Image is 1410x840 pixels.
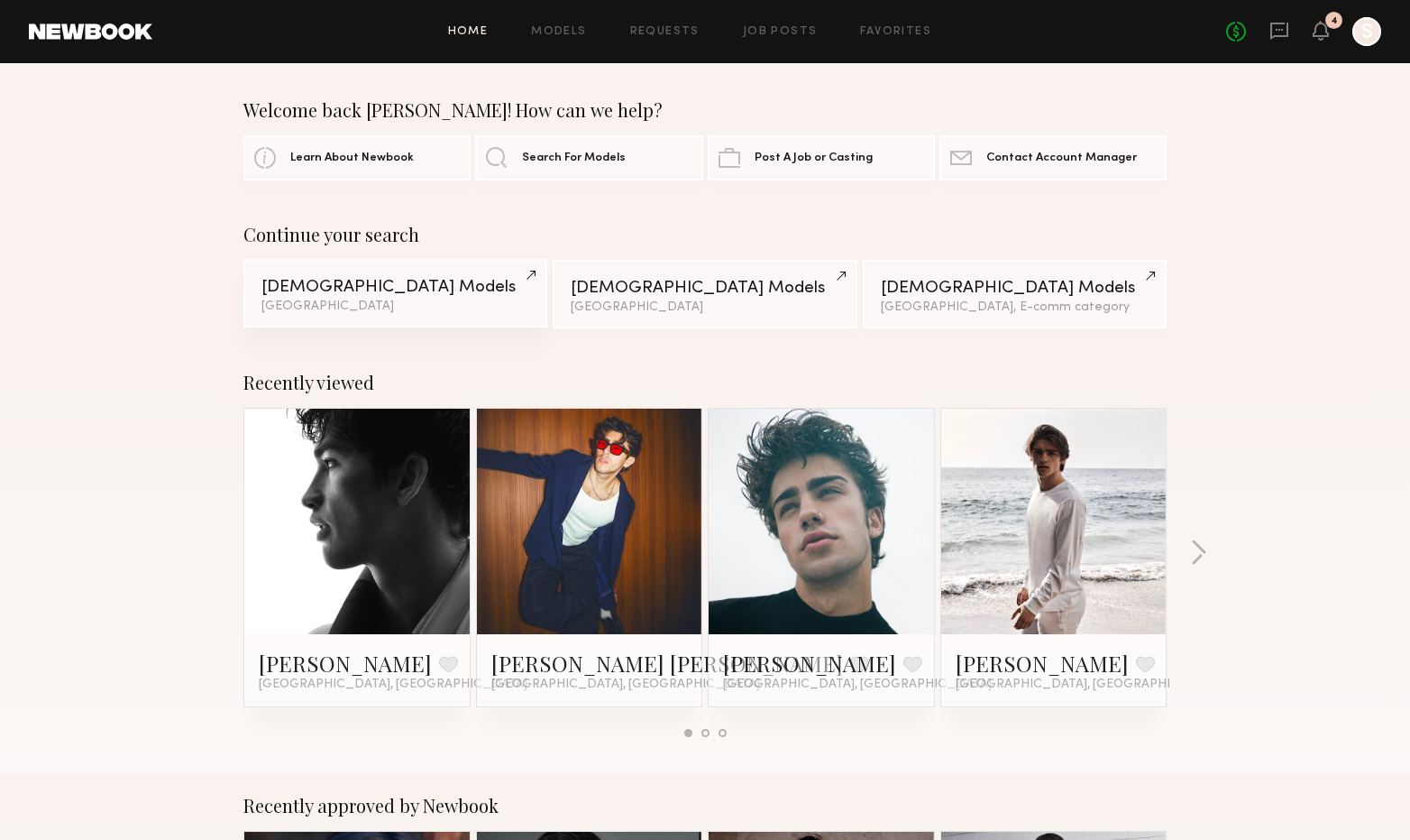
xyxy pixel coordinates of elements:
[956,678,1224,692] span: [GEOGRAPHIC_DATA], [GEOGRAPHIC_DATA]
[261,300,529,313] div: [GEOGRAPHIC_DATA]
[491,678,760,692] span: [GEOGRAPHIC_DATA], [GEOGRAPHIC_DATA]
[259,649,432,678] a: [PERSON_NAME]
[531,26,586,38] a: Models
[723,678,992,692] span: [GEOGRAPHIC_DATA], [GEOGRAPHIC_DATA]
[571,301,838,314] div: [GEOGRAPHIC_DATA]
[881,301,1149,314] div: [GEOGRAPHIC_DATA], E-comm category
[1352,17,1381,46] a: S
[553,260,856,328] a: [DEMOGRAPHIC_DATA] Models[GEOGRAPHIC_DATA]
[243,99,1167,121] div: Welcome back [PERSON_NAME]! How can we help?
[755,152,873,164] span: Post A Job or Casting
[939,135,1167,180] a: Contact Account Manager
[743,26,818,38] a: Job Posts
[860,26,931,38] a: Favorites
[290,152,414,164] span: Learn About Newbook
[571,280,838,297] div: [DEMOGRAPHIC_DATA] Models
[522,152,626,164] span: Search For Models
[243,135,471,180] a: Learn About Newbook
[1331,16,1338,26] div: 4
[243,259,547,328] a: [DEMOGRAPHIC_DATA] Models[GEOGRAPHIC_DATA]
[881,280,1149,297] div: [DEMOGRAPHIC_DATA] Models
[259,678,527,692] span: [GEOGRAPHIC_DATA], [GEOGRAPHIC_DATA]
[243,224,1167,245] div: Continue your search
[261,279,529,296] div: [DEMOGRAPHIC_DATA] Models
[491,649,843,678] a: [PERSON_NAME] [PERSON_NAME]
[708,135,935,180] a: Post A Job or Casting
[630,26,700,38] a: Requests
[475,135,702,180] a: Search For Models
[243,372,1167,393] div: Recently viewed
[986,152,1137,164] span: Contact Account Manager
[243,795,1167,817] div: Recently approved by Newbook
[863,260,1167,328] a: [DEMOGRAPHIC_DATA] Models[GEOGRAPHIC_DATA], E-comm category
[723,649,896,678] a: [PERSON_NAME]
[448,26,489,38] a: Home
[956,649,1129,678] a: [PERSON_NAME]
